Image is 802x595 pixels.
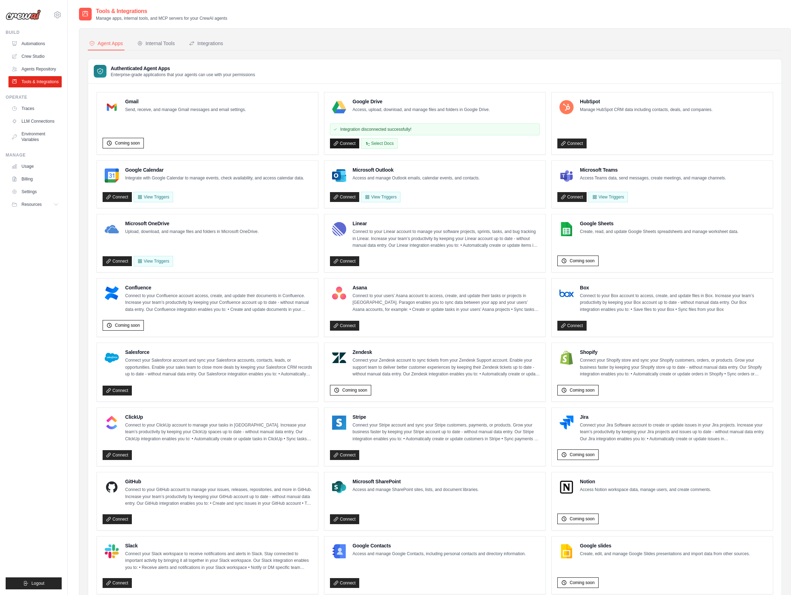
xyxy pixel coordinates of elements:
: View Triggers [361,192,400,202]
p: Access, upload, download, and manage files and folders in Google Drive. [353,106,490,114]
img: Asana Logo [332,286,346,300]
p: Access and manage Outlook emails, calendar events, and contacts. [353,175,480,182]
p: Connect to your ClickUp account to manage your tasks in [GEOGRAPHIC_DATA]. Increase your team’s p... [125,422,312,443]
button: Integrations [188,37,225,50]
h4: Gmail [125,98,246,105]
a: Settings [8,186,62,197]
p: Create, read, and update Google Sheets spreadsheets and manage worksheet data. [580,228,739,235]
a: Connect [330,139,359,148]
a: Connect [557,192,587,202]
a: Connect [103,256,132,266]
h4: Microsoft Teams [580,166,726,173]
a: Connect [330,321,359,331]
img: Google Drive Logo [332,100,346,114]
a: Connect [330,514,359,524]
div: Manage [6,152,62,158]
h4: Notion [580,478,711,485]
a: Usage [8,161,62,172]
p: Connect to your Linear account to manage your software projects, sprints, tasks, and bug tracking... [353,228,540,249]
a: Traces [8,103,62,114]
h2: Tools & Integrations [96,7,227,16]
img: Microsoft Outlook Logo [332,168,346,183]
img: Confluence Logo [105,286,119,300]
p: Manage HubSpot CRM data including contacts, deals, and companies. [580,106,712,114]
p: Access Teams data, send messages, create meetings, and manage channels. [580,175,726,182]
a: Connect [103,192,132,202]
a: Agents Repository [8,63,62,75]
a: Automations [8,38,62,49]
p: Connect your Stripe account and sync your Stripe customers, payments, or products. Grow your busi... [353,422,540,443]
h4: Google Drive [353,98,490,105]
img: Linear Logo [332,222,346,236]
p: Access Notion workspace data, manage users, and create comments. [580,486,711,493]
img: Google Contacts Logo [332,544,346,558]
h4: Linear [353,220,540,227]
h4: ClickUp [125,413,312,421]
h3: Authenticated Agent Apps [111,65,255,72]
img: GitHub Logo [105,480,119,494]
button: Internal Tools [136,37,176,50]
img: Logo [6,10,41,20]
p: Connect to your Box account to access, create, and update files in Box. Increase your team’s prod... [580,293,767,313]
h4: Microsoft Outlook [353,166,480,173]
span: Resources [22,202,42,207]
a: Billing [8,173,62,185]
h4: Microsoft OneDrive [125,220,259,227]
img: Microsoft OneDrive Logo [105,222,119,236]
h4: Slack [125,542,312,549]
h4: Google Calendar [125,166,304,173]
img: Box Logo [559,286,574,300]
h4: Microsoft SharePoint [353,478,479,485]
p: Access and manage SharePoint sites, lists, and document libraries. [353,486,479,493]
h4: HubSpot [580,98,712,105]
p: Send, receive, and manage Gmail messages and email settings. [125,106,246,114]
img: Google slides Logo [559,544,574,558]
span: Coming soon [570,452,595,458]
img: Microsoft Teams Logo [559,168,574,183]
a: Connect [103,514,132,524]
img: Shopify Logo [559,351,574,365]
div: Integrations [189,40,223,47]
h4: Box [580,284,767,291]
span: Coming soon [570,516,595,522]
img: Stripe Logo [332,416,346,430]
h4: Stripe [353,413,540,421]
img: Microsoft SharePoint Logo [332,480,346,494]
a: Connect [103,386,132,395]
a: Crew Studio [8,51,62,62]
p: Connect to your GitHub account to manage your issues, releases, repositories, and more in GitHub.... [125,486,312,507]
p: Connect your Shopify store and sync your Shopify customers, orders, or products. Grow your busine... [580,357,767,378]
h4: Confluence [125,284,312,291]
h4: Google Contacts [353,542,526,549]
p: Connect your Zendesk account to sync tickets from your Zendesk Support account. Enable your suppo... [353,357,540,378]
h4: Google Sheets [580,220,739,227]
img: Google Calendar Logo [105,168,119,183]
div: Build [6,30,62,35]
div: Operate [6,94,62,100]
img: ClickUp Logo [105,416,119,430]
button: Resources [8,199,62,210]
a: Connect [103,578,132,588]
iframe: Chat Widget [767,561,802,595]
img: Notion Logo [559,480,574,494]
a: Environment Variables [8,128,62,145]
img: Gmail Logo [105,100,119,114]
div: Internal Tools [137,40,175,47]
img: Jira Logo [559,416,574,430]
button: Agent Apps [88,37,124,50]
p: Integrate with Google Calendar to manage events, check availability, and access calendar data. [125,175,304,182]
p: Connect to your Confluence account access, create, and update their documents in Confluence. Incr... [125,293,312,313]
img: Salesforce Logo [105,351,119,365]
h4: Salesforce [125,349,312,356]
h4: Zendesk [353,349,540,356]
span: Coming soon [570,258,595,264]
button: Logout [6,577,62,589]
h4: Google slides [580,542,750,549]
span: Logout [31,581,44,586]
span: Coming soon [115,323,140,328]
p: Manage apps, internal tools, and MCP servers for your CrewAI agents [96,16,227,21]
a: Tools & Integrations [8,76,62,87]
: View Triggers [588,192,628,202]
p: Connect to your users’ Asana account to access, create, and update their tasks or projects in [GE... [353,293,540,313]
